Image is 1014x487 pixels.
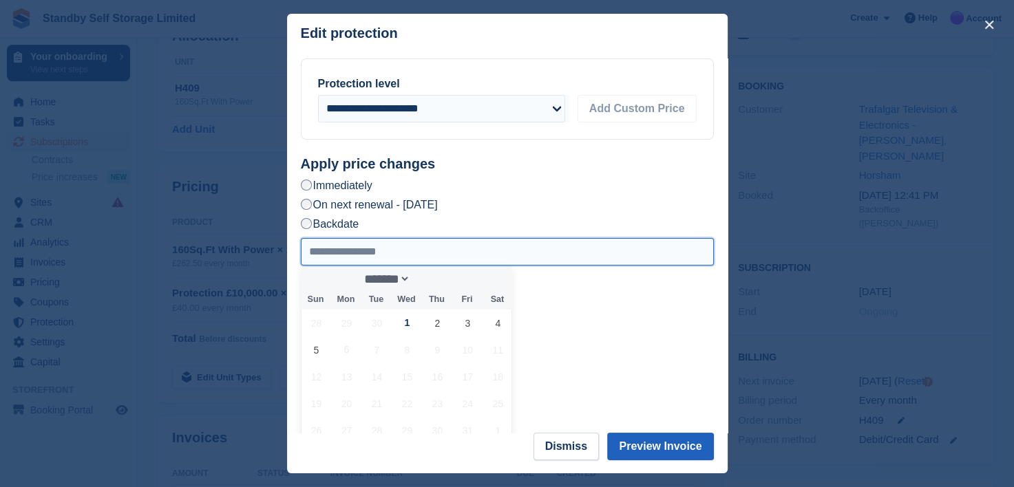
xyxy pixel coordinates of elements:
[303,336,330,363] span: October 5, 2025
[424,336,451,363] span: October 9, 2025
[301,197,438,212] label: On next renewal - [DATE]
[978,14,1000,36] button: close
[485,310,511,336] span: October 4, 2025
[424,363,451,390] span: October 16, 2025
[363,417,390,444] span: October 28, 2025
[421,295,452,304] span: Thu
[303,390,330,417] span: October 19, 2025
[485,336,511,363] span: October 11, 2025
[301,178,372,193] label: Immediately
[454,417,481,444] span: October 31, 2025
[303,363,330,390] span: October 12, 2025
[333,417,360,444] span: October 27, 2025
[301,217,359,231] label: Backdate
[485,363,511,390] span: October 18, 2025
[454,390,481,417] span: October 24, 2025
[303,417,330,444] span: October 26, 2025
[424,310,451,336] span: October 2, 2025
[454,336,481,363] span: October 10, 2025
[391,295,421,304] span: Wed
[361,295,391,304] span: Tue
[454,363,481,390] span: October 17, 2025
[333,336,360,363] span: October 6, 2025
[454,310,481,336] span: October 3, 2025
[333,363,360,390] span: October 13, 2025
[424,417,451,444] span: October 30, 2025
[330,295,361,304] span: Mon
[301,199,312,210] input: On next renewal - [DATE]
[301,180,312,191] input: Immediately
[303,310,330,336] span: September 28, 2025
[394,390,421,417] span: October 22, 2025
[578,95,697,122] button: Add Custom Price
[301,156,436,171] strong: Apply price changes
[485,417,511,444] span: November 1, 2025
[607,433,713,460] button: Preview Invoice
[394,336,421,363] span: October 8, 2025
[394,310,421,336] span: October 1, 2025
[482,295,512,304] span: Sat
[394,417,421,444] span: October 29, 2025
[359,272,410,286] select: Month
[452,295,482,304] span: Fri
[318,78,400,89] label: Protection level
[363,336,390,363] span: October 7, 2025
[485,390,511,417] span: October 25, 2025
[424,390,451,417] span: October 23, 2025
[363,310,390,336] span: September 30, 2025
[301,295,331,304] span: Sun
[394,363,421,390] span: October 15, 2025
[333,310,360,336] span: September 29, 2025
[363,390,390,417] span: October 21, 2025
[333,390,360,417] span: October 20, 2025
[301,25,398,41] p: Edit protection
[534,433,599,460] button: Dismiss
[363,363,390,390] span: October 14, 2025
[301,218,312,229] input: Backdate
